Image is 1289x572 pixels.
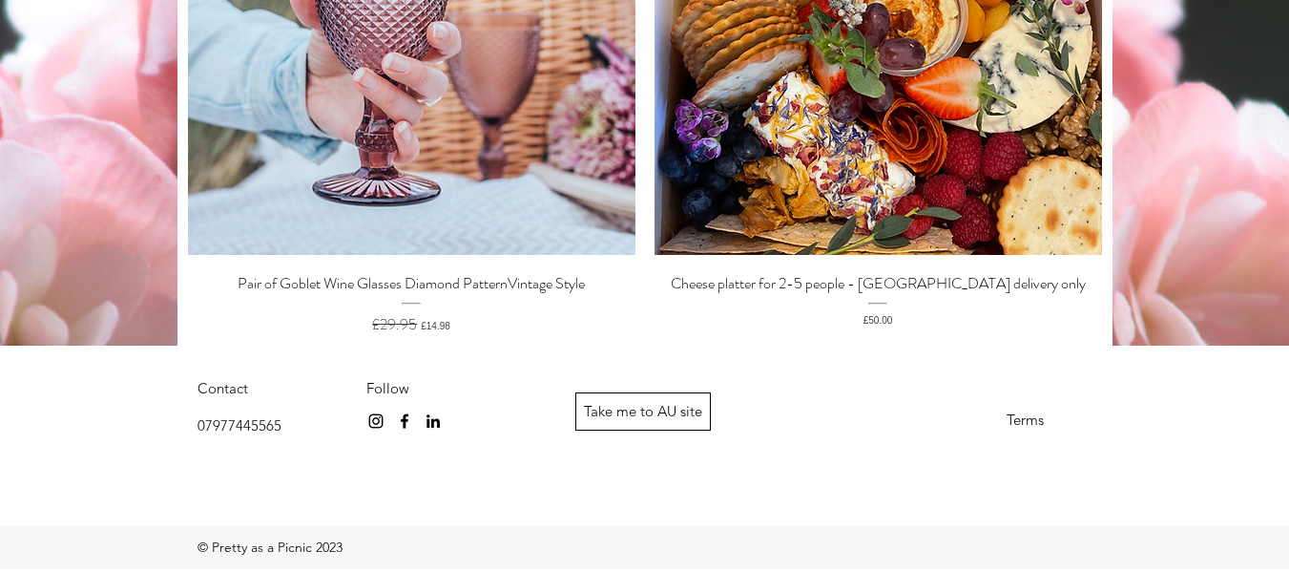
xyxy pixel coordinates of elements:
[958,401,1093,439] a: Terms
[655,270,1102,335] a: Cheese platter for 2-5 people - [GEOGRAPHIC_DATA] delivery only£50.00
[424,412,443,431] img: LinkedIn
[188,270,635,335] a: Pair of Goblet Wine Glasses Diamond PatternVintage Style£29.95£14.98
[671,270,1086,297] p: Cheese platter for 2-5 people - [GEOGRAPHIC_DATA] delivery only
[366,379,409,397] span: Follow
[198,539,343,556] span: © Pretty as a Picnic 2023
[1070,490,1289,572] iframe: Wix Chat
[366,412,443,431] ul: Social Bar
[584,398,702,425] span: Take me to AU site
[198,416,281,434] span: 07977445565
[421,319,450,333] span: £14.98
[366,412,385,431] img: instagram
[863,313,893,328] span: £50.00
[198,379,248,397] span: Contact
[575,392,711,431] a: Take me to AU site
[372,313,417,336] span: £29.95
[395,412,414,431] img: Facebook
[238,270,585,297] p: Pair of Goblet Wine Glasses Diamond PatternVintage Style
[1007,407,1044,434] span: Terms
